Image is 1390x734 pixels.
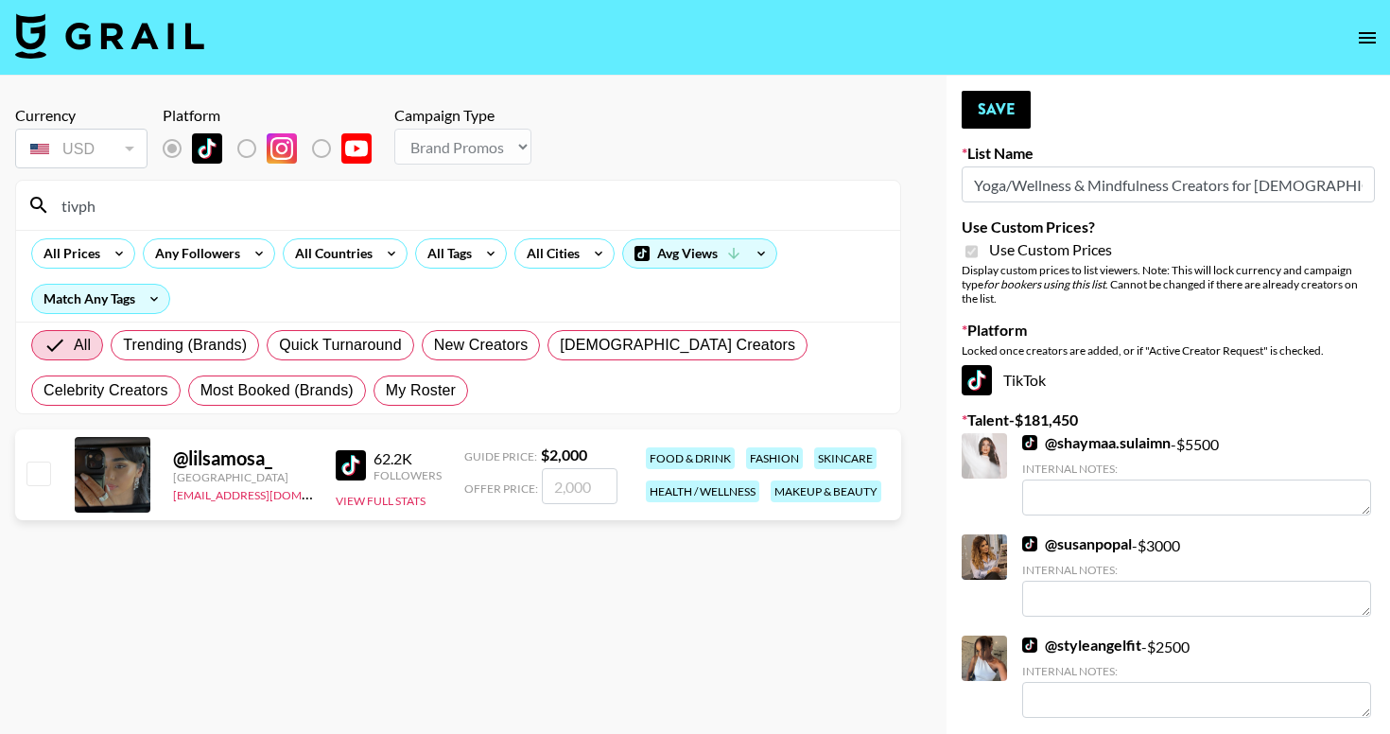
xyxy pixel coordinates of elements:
[542,468,617,504] input: 2,000
[1022,563,1371,577] div: Internal Notes:
[15,106,148,125] div: Currency
[374,449,442,468] div: 62.2K
[560,334,795,357] span: [DEMOGRAPHIC_DATA] Creators
[646,481,759,502] div: health / wellness
[1022,536,1037,551] img: TikTok
[43,379,168,402] span: Celebrity Creators
[962,365,992,395] img: TikTok
[144,239,244,268] div: Any Followers
[1022,435,1037,450] img: TikTok
[1022,636,1371,718] div: - $ 2500
[989,240,1112,259] span: Use Custom Prices
[19,132,144,166] div: USD
[434,334,529,357] span: New Creators
[163,106,387,125] div: Platform
[646,447,735,469] div: food & drink
[1348,19,1386,57] button: open drawer
[962,91,1031,129] button: Save
[771,481,881,502] div: makeup & beauty
[1022,462,1371,476] div: Internal Notes:
[123,334,247,357] span: Trending (Brands)
[962,263,1375,306] div: Display custom prices to list viewers. Note: This will lock currency and campaign type . Cannot b...
[962,218,1375,236] label: Use Custom Prices?
[32,285,169,313] div: Match Any Tags
[623,239,776,268] div: Avg Views
[200,379,354,402] span: Most Booked (Brands)
[394,106,531,125] div: Campaign Type
[962,411,1375,429] label: Talent - $ 181,450
[1022,636,1141,655] a: @styleangelfit
[962,321,1375,340] label: Platform
[336,494,426,508] button: View Full Stats
[192,133,222,164] img: TikTok
[746,447,803,469] div: fashion
[962,365,1375,395] div: TikTok
[15,125,148,172] div: Currency is locked to USD
[279,334,402,357] span: Quick Turnaround
[336,450,366,481] img: TikTok
[464,481,538,496] span: Offer Price:
[32,239,104,268] div: All Prices
[341,133,372,164] img: YouTube
[173,484,363,502] a: [EMAIL_ADDRESS][DOMAIN_NAME]
[515,239,583,268] div: All Cities
[962,144,1375,163] label: List Name
[1022,638,1037,653] img: TikTok
[267,133,297,164] img: Instagram
[74,334,91,357] span: All
[1022,664,1371,678] div: Internal Notes:
[386,379,456,402] span: My Roster
[814,447,877,469] div: skincare
[464,449,537,463] span: Guide Price:
[1022,433,1371,516] div: - $ 5500
[284,239,376,268] div: All Countries
[173,470,313,484] div: [GEOGRAPHIC_DATA]
[962,343,1375,358] div: Locked once creators are added, or if "Active Creator Request" is checked.
[374,468,442,482] div: Followers
[15,13,204,59] img: Grail Talent
[163,129,387,168] div: List locked to TikTok.
[50,190,889,220] input: Search by User Name
[173,446,313,470] div: @ lilsamosa_
[1022,433,1171,452] a: @shaymaa.sulaimn
[1022,534,1132,553] a: @susanpopal
[541,446,587,463] strong: $ 2,000
[983,277,1105,291] em: for bookers using this list
[1022,534,1371,617] div: - $ 3000
[416,239,476,268] div: All Tags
